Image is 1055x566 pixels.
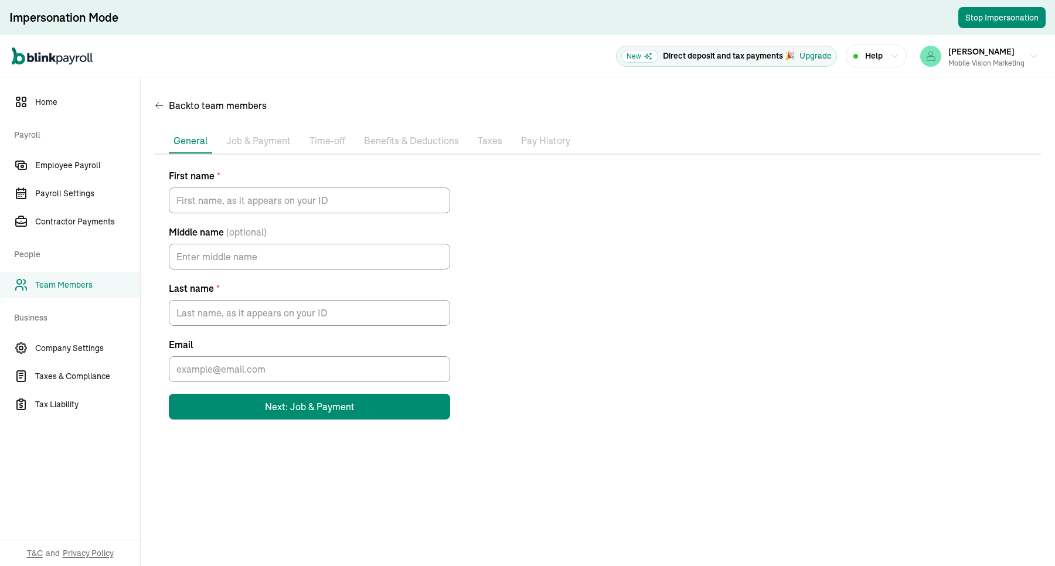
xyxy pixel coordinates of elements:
span: Taxes & Compliance [35,370,140,383]
label: Last name [169,281,450,295]
span: New [621,50,658,63]
span: Employee Payroll [35,159,140,172]
span: Business [14,300,133,333]
span: Home [35,96,140,108]
p: Benefits & Deductions [364,134,459,149]
p: Pay History [521,134,570,149]
label: First name [169,169,450,183]
button: Stop Impersonation [958,7,1046,28]
p: Job & Payment [226,134,291,149]
span: T&C [27,547,43,559]
div: Impersonation Mode [9,9,118,26]
div: Next: Job & Payment [265,400,355,414]
span: Back [169,98,267,112]
p: Direct deposit and tax payments 🎉 [663,50,795,62]
p: Time-off [309,134,345,149]
span: Tax Liability [35,398,140,411]
nav: Global [12,39,93,73]
span: Company Settings [35,342,140,354]
span: Contractor Payments [35,216,140,228]
span: Payroll [14,117,133,150]
button: [PERSON_NAME]Mobile Vision Marketing [916,42,1043,71]
input: First name [169,187,450,213]
button: Upgrade [799,50,832,62]
div: Mobile Vision Marketing [948,58,1025,69]
iframe: Chat Widget [860,439,1055,566]
span: Privacy Policy [63,547,114,559]
input: Middle name [169,244,450,270]
button: Backto team members [155,91,267,120]
span: to team members [190,98,267,112]
input: Email [169,356,450,382]
p: General [173,134,207,148]
span: [PERSON_NAME] [948,46,1015,57]
button: Help [846,45,907,67]
span: Team Members [35,279,140,291]
span: Payroll Settings [35,187,140,200]
p: Taxes [478,134,502,149]
span: (optional) [226,225,267,239]
button: Next: Job & Payment [169,394,450,420]
label: Middle name [169,225,450,239]
span: Help [865,50,883,62]
label: Email [169,337,450,352]
input: Last name [169,300,450,326]
span: People [14,237,133,270]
